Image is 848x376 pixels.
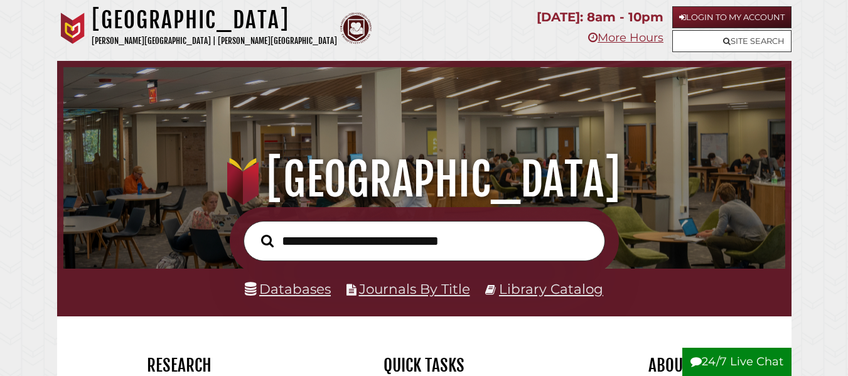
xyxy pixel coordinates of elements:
a: Journals By Title [359,281,470,297]
a: Site Search [672,30,792,52]
p: [DATE]: 8am - 10pm [537,6,663,28]
h2: Quick Tasks [311,355,537,376]
img: Calvin University [57,13,89,44]
i: Search [261,234,274,248]
h1: [GEOGRAPHIC_DATA] [76,152,773,207]
h2: About [556,355,782,376]
a: Library Catalog [499,281,603,297]
button: Search [255,231,280,250]
a: More Hours [588,31,663,45]
h1: [GEOGRAPHIC_DATA] [92,6,337,34]
p: [PERSON_NAME][GEOGRAPHIC_DATA] | [PERSON_NAME][GEOGRAPHIC_DATA] [92,34,337,48]
img: Calvin Theological Seminary [340,13,372,44]
a: Databases [245,281,331,297]
a: Login to My Account [672,6,792,28]
h2: Research [67,355,293,376]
